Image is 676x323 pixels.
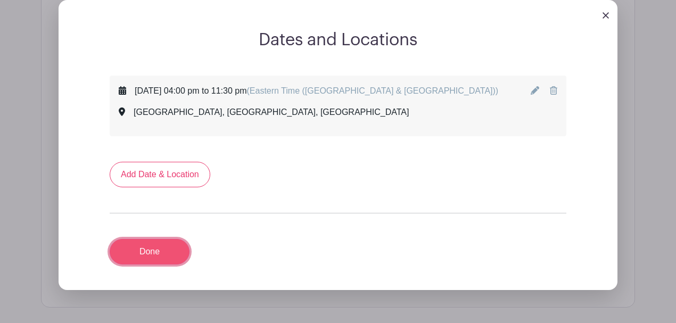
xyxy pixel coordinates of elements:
span: (Eastern Time ([GEOGRAPHIC_DATA] & [GEOGRAPHIC_DATA])) [246,86,498,95]
img: close_button-5f87c8562297e5c2d7936805f587ecaba9071eb48480494691a3f1689db116b3.svg [603,12,609,19]
div: [GEOGRAPHIC_DATA], [GEOGRAPHIC_DATA], [GEOGRAPHIC_DATA] [134,106,409,119]
div: [DATE] 04:00 pm to 11:30 pm [135,85,498,97]
a: Done [110,239,189,264]
h2: Dates and Locations [59,30,617,50]
a: Add Date & Location [110,162,210,187]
